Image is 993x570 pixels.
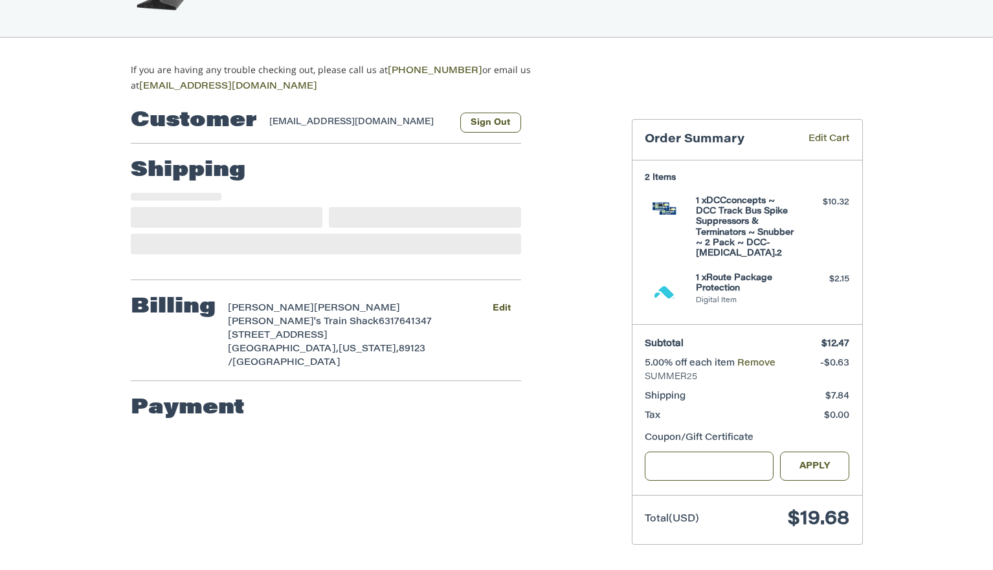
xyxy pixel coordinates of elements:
a: [EMAIL_ADDRESS][DOMAIN_NAME] [139,82,317,91]
span: [PERSON_NAME] [228,304,314,313]
div: $10.32 [798,196,849,209]
h3: 2 Items [645,173,849,183]
h4: 1 x Route Package Protection [696,273,795,294]
span: [PERSON_NAME]'s Train Shack [228,318,379,327]
span: [GEOGRAPHIC_DATA], [228,345,339,354]
span: 6317641347 [379,318,432,327]
h4: 1 x DCCconcepts ~ DCC Track Bus Spike Suppressors & Terminators ~ Snubber ~ 2 Pack ~ DCC-[MEDICAL... [696,196,795,259]
button: Edit [483,299,521,318]
button: Sign Out [460,113,521,133]
h2: Billing [131,294,216,320]
span: [US_STATE], [339,345,399,354]
a: Remove [737,359,775,368]
li: Digital Item [696,296,795,307]
span: $7.84 [825,392,849,401]
div: Coupon/Gift Certificate [645,432,849,445]
a: [PHONE_NUMBER] [388,67,482,76]
button: Apply [780,452,850,481]
span: SUMMER25 [645,371,849,384]
span: $0.00 [824,411,849,421]
h2: Shipping [131,158,245,184]
span: [PERSON_NAME] [314,304,400,313]
span: Total (USD) [645,514,699,524]
div: [EMAIL_ADDRESS][DOMAIN_NAME] [269,116,447,133]
div: $2.15 [798,273,849,286]
h3: Order Summary [645,133,790,148]
span: Shipping [645,392,686,401]
h2: Customer [131,108,257,134]
span: $19.68 [788,510,849,529]
input: Gift Certificate or Coupon Code [645,452,774,481]
span: Subtotal [645,340,684,349]
span: $12.47 [821,340,849,349]
p: If you are having any trouble checking out, please call us at or email us at [131,63,572,94]
span: Tax [645,411,660,421]
span: 5.00% off each item [645,359,737,368]
span: [GEOGRAPHIC_DATA] [232,358,340,367]
span: -$0.63 [820,359,849,368]
span: [STREET_ADDRESS] [228,331,328,340]
a: Edit Cart [790,133,849,148]
h2: Payment [131,395,245,421]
